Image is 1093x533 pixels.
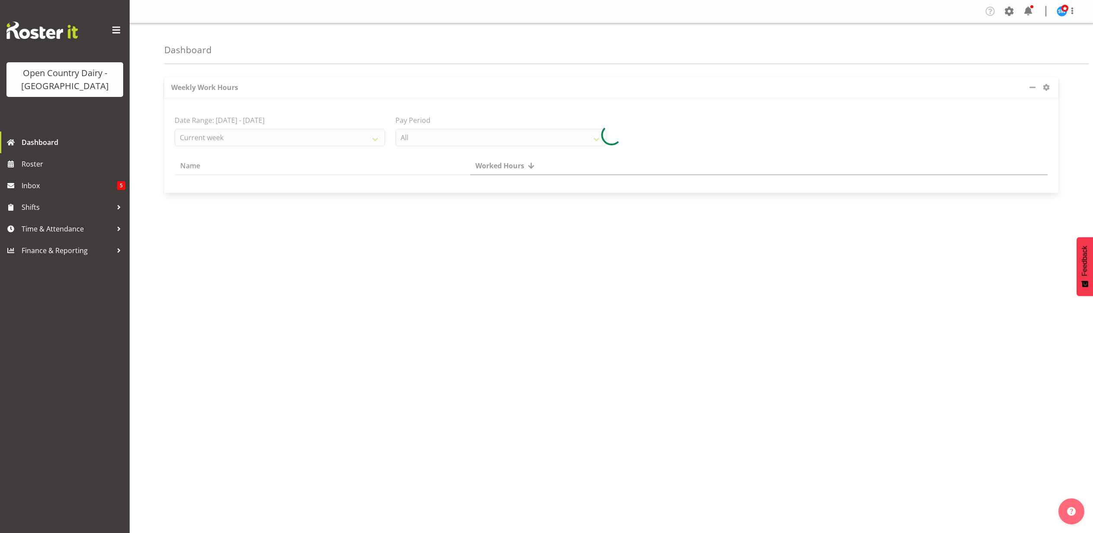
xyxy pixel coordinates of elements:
[22,222,112,235] span: Time & Attendance
[164,45,212,55] h4: Dashboard
[1077,237,1093,296] button: Feedback - Show survey
[6,22,78,39] img: Rosterit website logo
[117,181,125,190] span: 5
[1081,246,1089,276] span: Feedback
[22,201,112,214] span: Shifts
[22,179,117,192] span: Inbox
[22,157,125,170] span: Roster
[22,244,112,257] span: Finance & Reporting
[1057,6,1067,16] img: steve-webb7510.jpg
[22,136,125,149] span: Dashboard
[15,67,115,93] div: Open Country Dairy - [GEOGRAPHIC_DATA]
[1067,507,1076,516] img: help-xxl-2.png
